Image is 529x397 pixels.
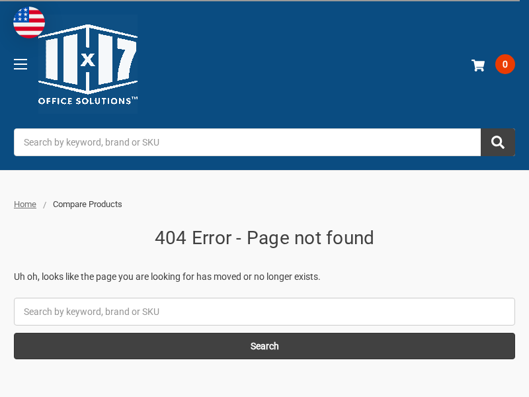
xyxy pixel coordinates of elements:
span: Compare Products [53,199,122,209]
input: Search [14,333,515,359]
span: Toggle menu [14,64,27,65]
img: 11x17.com [38,15,138,114]
a: 0 [468,47,515,81]
p: Uh oh, looks like the page you are looking for has moved or no longer exists. [14,270,515,284]
a: Toggle menu [2,46,38,82]
a: Home [14,199,36,209]
input: Search by keyword, brand or SKU [14,298,515,326]
img: duty and tax information for United States [13,7,45,38]
h1: 404 Error - Page not found [14,224,515,252]
span: 0 [495,54,515,74]
input: Search by keyword, brand or SKU [14,128,515,156]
